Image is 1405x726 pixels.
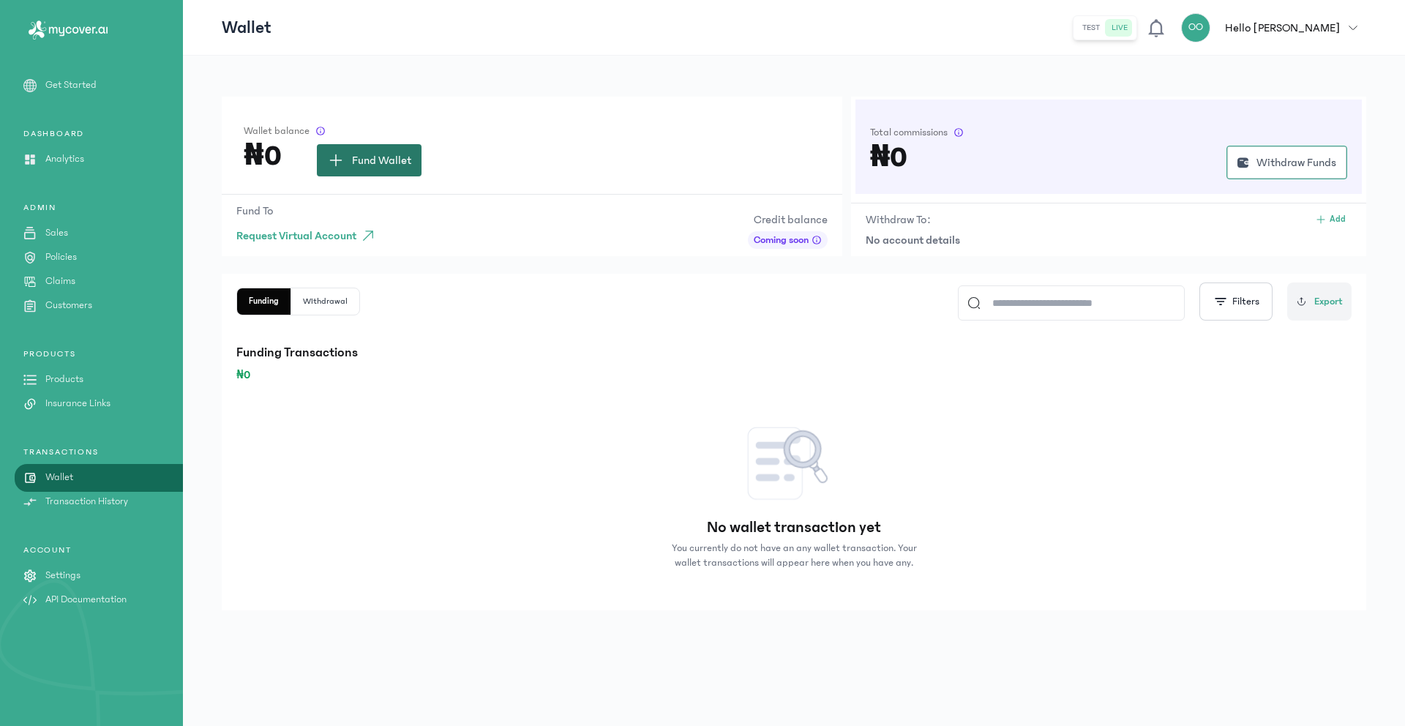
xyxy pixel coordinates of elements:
button: OOHello [PERSON_NAME] [1181,13,1366,42]
button: Funding [237,288,291,315]
button: Withdraw Funds [1226,146,1347,179]
p: No wallet transaction yet [707,517,881,538]
span: Export [1314,294,1343,310]
p: Transaction History [45,494,128,509]
p: Analytics [45,151,84,167]
p: Insurance Links [45,396,110,411]
span: Add [1330,214,1346,225]
p: ₦0 [236,366,1352,383]
p: You currently do not have an any wallet transaction. Your wallet transactions will appear here wh... [666,541,922,570]
p: Settings [45,568,80,583]
button: test [1076,19,1106,37]
p: Policies [45,250,77,265]
button: Request Virtual Account [236,222,383,249]
span: Total commissions [870,125,948,140]
p: API Documentation [45,592,127,607]
p: Wallet [222,16,271,40]
p: Fund To [236,202,383,220]
p: Wallet [45,470,73,485]
div: OO [1181,13,1210,42]
p: Products [45,372,83,387]
span: Fund Wallet [352,151,411,169]
p: Withdraw To: [866,211,931,228]
span: Withdraw Funds [1256,154,1336,171]
p: Claims [45,274,75,289]
button: live [1106,19,1134,37]
h3: ₦0 [244,144,282,168]
p: Customers [45,298,92,313]
p: Hello [PERSON_NAME] [1225,19,1340,37]
span: Coming soon [754,233,809,247]
button: Add [1309,211,1352,228]
p: Funding Transactions [236,343,1352,363]
p: Credit balance [748,211,828,228]
button: Withdrawal [291,288,359,315]
h3: ₦0 [870,146,908,169]
span: Wallet balance [244,124,310,138]
p: Sales [45,225,68,241]
p: Get Started [45,78,97,93]
button: Export [1287,282,1352,321]
button: Fund Wallet [317,144,421,176]
span: Request Virtual Account [236,227,356,244]
p: No account details [866,231,1352,249]
button: Filters [1199,282,1273,321]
